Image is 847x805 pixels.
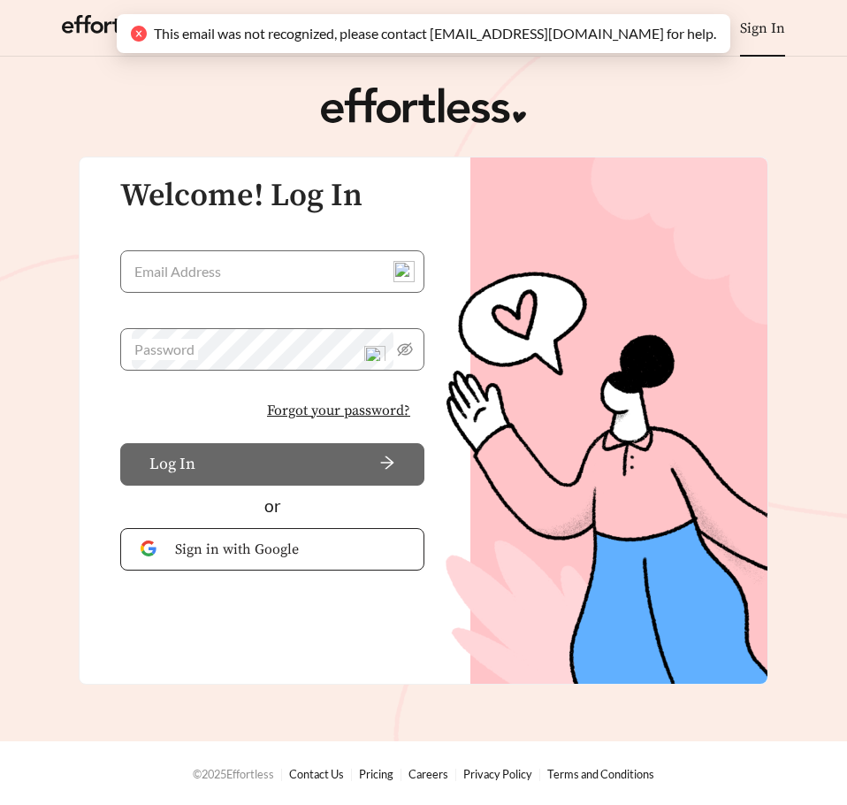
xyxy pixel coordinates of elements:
img: npw-badge-icon-locked.svg [364,340,385,361]
span: eye-invisible [397,341,413,357]
img: npw-badge-icon-locked.svg [393,261,415,282]
span: This email was not recognized, please contact [EMAIL_ADDRESS][DOMAIN_NAME] for help. [154,25,716,42]
span: © 2025 Effortless [193,767,274,781]
a: Privacy Policy [463,767,532,781]
a: Terms and Conditions [547,767,654,781]
a: Careers [408,767,448,781]
span: Sign in with Google [175,539,404,560]
button: Sign in with Google [120,528,424,571]
span: close-circle [131,26,147,42]
img: Google Authentication [141,540,161,557]
h3: Welcome! Log In [120,179,424,214]
button: Forgot your password? [253,392,424,429]
button: Log Inarrow-right [120,443,424,486]
div: or [120,494,424,519]
a: Contact Us [289,767,344,781]
span: Forgot your password? [267,400,410,421]
a: Sign In [740,19,785,37]
a: Pricing [359,767,393,781]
